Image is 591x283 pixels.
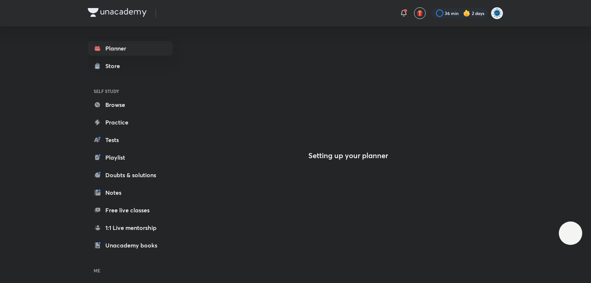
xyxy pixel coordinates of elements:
[88,133,173,147] a: Tests
[491,7,503,19] img: supriya Clinical research
[88,168,173,182] a: Doubts & solutions
[463,10,470,17] img: streak
[88,264,173,277] h6: ME
[88,8,147,19] a: Company Logo
[88,115,173,130] a: Practice
[88,150,173,165] a: Playlist
[105,62,124,70] div: Store
[414,7,426,19] button: avatar
[417,10,423,16] img: avatar
[88,185,173,200] a: Notes
[88,97,173,112] a: Browse
[566,229,575,238] img: ttu
[88,59,173,73] a: Store
[88,85,173,97] h6: SELF STUDY
[308,151,388,160] h4: Setting up your planner
[88,238,173,253] a: Unacademy books
[88,203,173,217] a: Free live classes
[88,41,173,56] a: Planner
[88,220,173,235] a: 1:1 Live mentorship
[88,8,147,17] img: Company Logo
